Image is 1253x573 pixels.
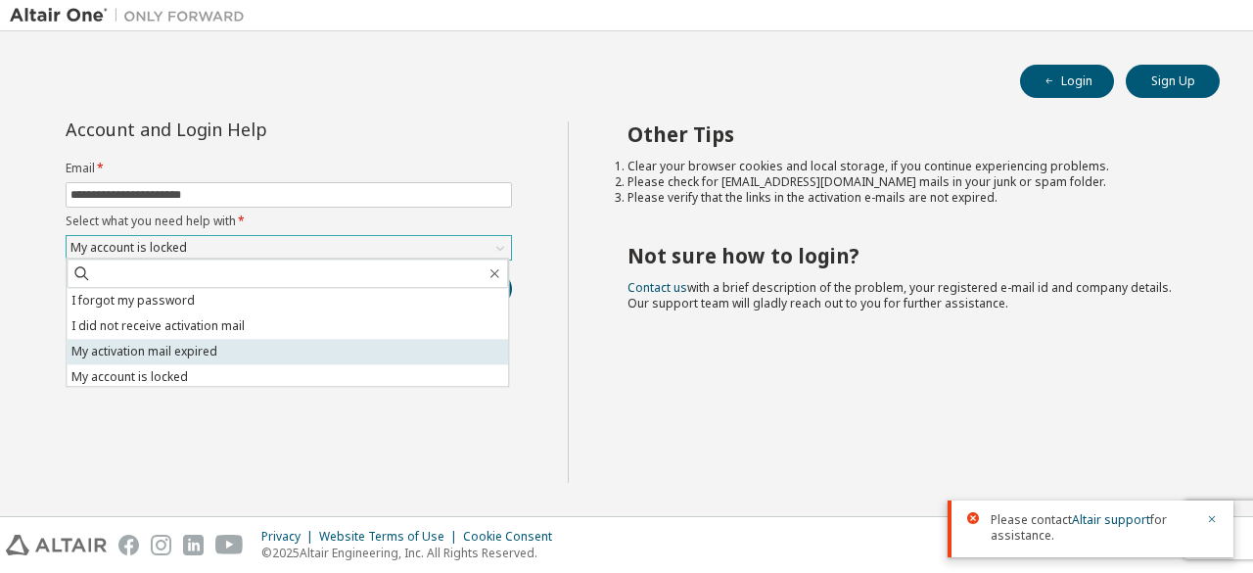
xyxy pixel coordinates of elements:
div: My account is locked [68,237,190,259]
li: Please verify that the links in the activation e-mails are not expired. [627,190,1185,206]
label: Select what you need help with [66,214,512,229]
li: Clear your browser cookies and local storage, if you continue experiencing problems. [627,159,1185,174]
img: instagram.svg [151,535,171,555]
p: © 2025 Altair Engineering, Inc. All Rights Reserved. [261,545,564,561]
div: Website Terms of Use [319,529,463,545]
img: youtube.svg [215,535,244,555]
a: Altair support [1072,511,1150,528]
img: Altair One [10,6,255,25]
span: Please contact for assistance. [991,512,1194,544]
a: Contact us [627,279,687,296]
button: Sign Up [1126,65,1220,98]
li: I forgot my password [67,288,508,313]
span: with a brief description of the problem, your registered e-mail id and company details. Our suppo... [627,279,1172,311]
img: altair_logo.svg [6,535,107,555]
button: Login [1020,65,1114,98]
img: facebook.svg [118,535,139,555]
h2: Other Tips [627,121,1185,147]
div: Account and Login Help [66,121,423,137]
div: Privacy [261,529,319,545]
label: Email [66,161,512,176]
div: Cookie Consent [463,529,564,545]
div: My account is locked [67,236,511,260]
li: Please check for [EMAIL_ADDRESS][DOMAIN_NAME] mails in your junk or spam folder. [627,174,1185,190]
h2: Not sure how to login? [627,243,1185,268]
img: linkedin.svg [183,535,204,555]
